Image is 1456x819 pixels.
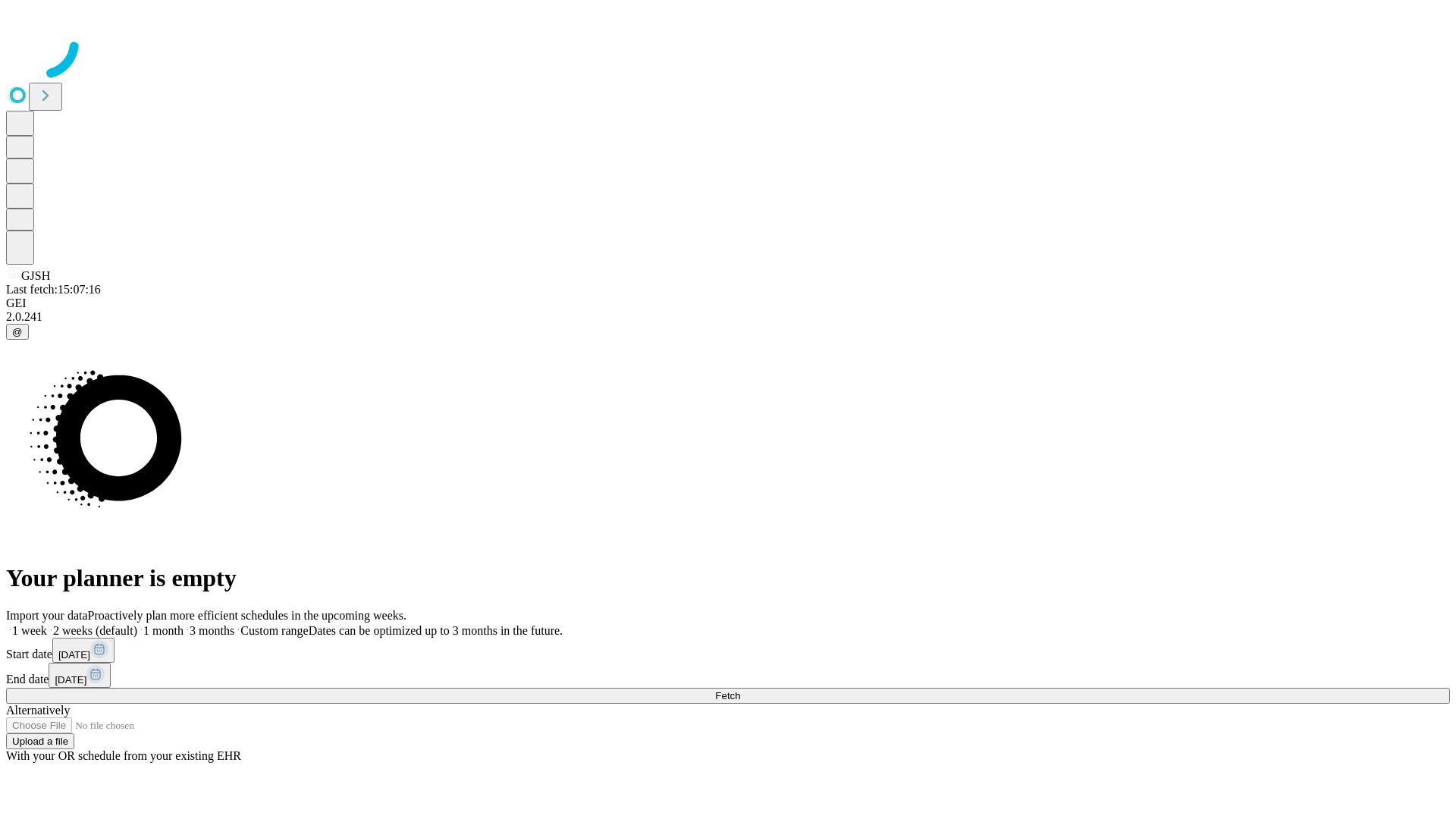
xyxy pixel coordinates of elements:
[6,663,1450,688] div: End date
[6,564,1450,592] h1: Your planner is empty
[49,663,111,688] button: [DATE]
[715,690,740,701] span: Fetch
[12,624,47,637] span: 1 week
[143,624,184,637] span: 1 month
[240,624,308,637] span: Custom range
[21,269,50,282] span: GJSH
[6,704,70,717] span: Alternatively
[88,609,406,622] span: Proactively plan more efficient schedules in the upcoming weeks.
[52,638,115,663] button: [DATE]
[6,638,1450,663] div: Start date
[58,649,90,661] span: [DATE]
[6,733,74,749] button: Upload a file
[190,624,234,637] span: 3 months
[309,624,563,637] span: Dates can be optimized up to 3 months in the future.
[6,324,29,340] button: @
[6,609,88,622] span: Import your data
[55,674,86,686] span: [DATE]
[53,624,137,637] span: 2 weeks (default)
[6,688,1450,704] button: Fetch
[6,283,101,296] span: Last fetch: 15:07:16
[6,310,1450,324] div: 2.0.241
[12,326,23,337] span: @
[6,297,1450,310] div: GEI
[6,749,241,762] span: With your OR schedule from your existing EHR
